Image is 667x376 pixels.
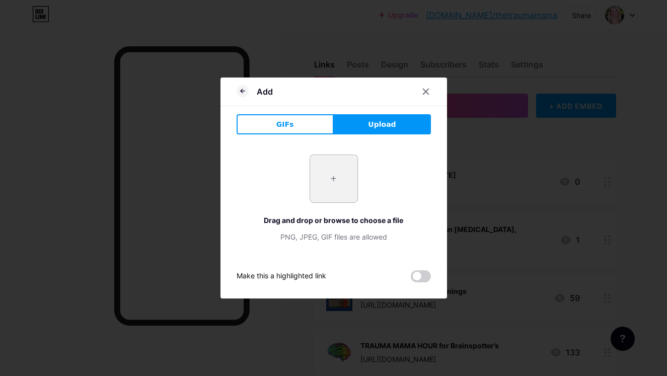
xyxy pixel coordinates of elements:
button: Upload [334,114,431,134]
button: GIFs [237,114,334,134]
span: GIFs [276,119,294,130]
span: Upload [368,119,396,130]
div: Make this a highlighted link [237,270,326,282]
div: Drag and drop or browse to choose a file [237,215,431,225]
div: Add [257,86,273,98]
div: PNG, JPEG, GIF files are allowed [237,232,431,242]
